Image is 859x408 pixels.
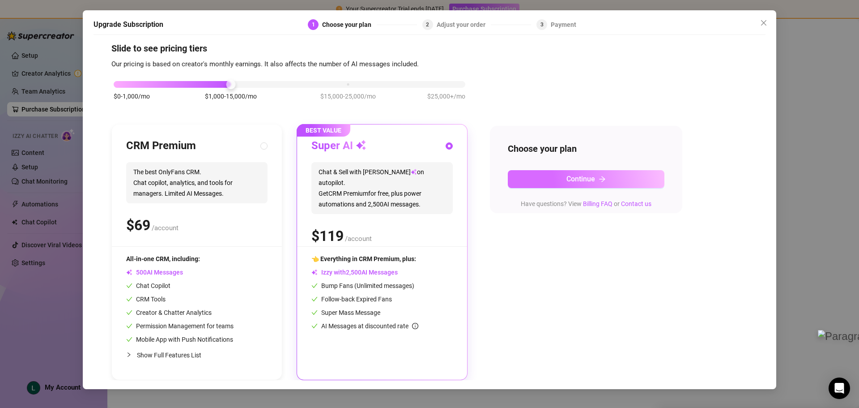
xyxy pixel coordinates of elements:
span: $ [126,217,150,234]
span: AI Messages [126,269,183,276]
span: close [760,19,767,26]
span: Mobile App with Push Notifications [126,336,233,343]
span: Creator & Chatter Analytics [126,309,212,316]
span: $25,000+/mo [427,91,465,101]
span: All-in-one CRM, including: [126,255,200,262]
span: 2 [426,21,429,28]
div: Payment [551,19,576,30]
span: $ [311,228,344,245]
span: collapsed [126,352,132,357]
span: 1 [312,21,315,28]
span: check [126,309,132,316]
span: Our pricing is based on creator's monthly earnings. It also affects the number of AI messages inc... [111,60,419,68]
span: The best OnlyFans CRM. Chat copilot, analytics, and tools for managers. Limited AI Messages. [126,162,268,203]
div: Choose your plan [322,19,377,30]
button: Close [757,16,771,30]
h4: Choose your plan [508,142,664,155]
div: Show Full Features List [126,344,268,365]
span: Have questions? View or [521,200,651,207]
div: Open Intercom Messenger [829,378,850,399]
span: check [311,323,318,329]
a: Contact us [621,200,651,207]
span: 👈 Everything in CRM Premium, plus: [311,255,416,262]
span: 3 [540,21,544,28]
span: Bump Fans (Unlimited messages) [311,282,414,289]
span: check [126,323,132,329]
span: arrow-right [599,176,606,183]
span: $0-1,000/mo [114,91,150,101]
span: Follow-back Expired Fans [311,296,392,303]
a: Billing FAQ [583,200,612,207]
span: info-circle [412,323,418,329]
span: /account [345,235,372,243]
h4: Slide to see pricing tiers [111,42,748,55]
h3: CRM Premium [126,139,196,153]
span: CRM Tools [126,296,166,303]
h3: Super AI [311,139,366,153]
span: Chat Copilot [126,282,170,289]
span: /account [152,224,179,232]
span: check [311,296,318,302]
span: $15,000-25,000/mo [320,91,376,101]
span: BEST VALUE [297,124,350,137]
span: Continue [566,175,595,183]
span: AI Messages at discounted rate [321,322,418,330]
span: Chat & Sell with [PERSON_NAME] on autopilot. Get CRM Premium for free, plus power automations and... [311,162,453,214]
span: check [126,283,132,289]
span: check [126,296,132,302]
button: Continuearrow-right [508,170,664,188]
span: check [311,283,318,289]
div: Adjust your order [437,19,491,30]
span: check [311,309,318,316]
span: check [126,336,132,343]
span: Super Mass Message [311,309,380,316]
span: Show Full Features List [137,352,201,359]
span: Izzy with AI Messages [311,269,398,276]
span: Permission Management for teams [126,322,234,330]
h5: Upgrade Subscription [94,19,163,30]
span: $1,000-15,000/mo [205,91,257,101]
span: Close [757,19,771,26]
